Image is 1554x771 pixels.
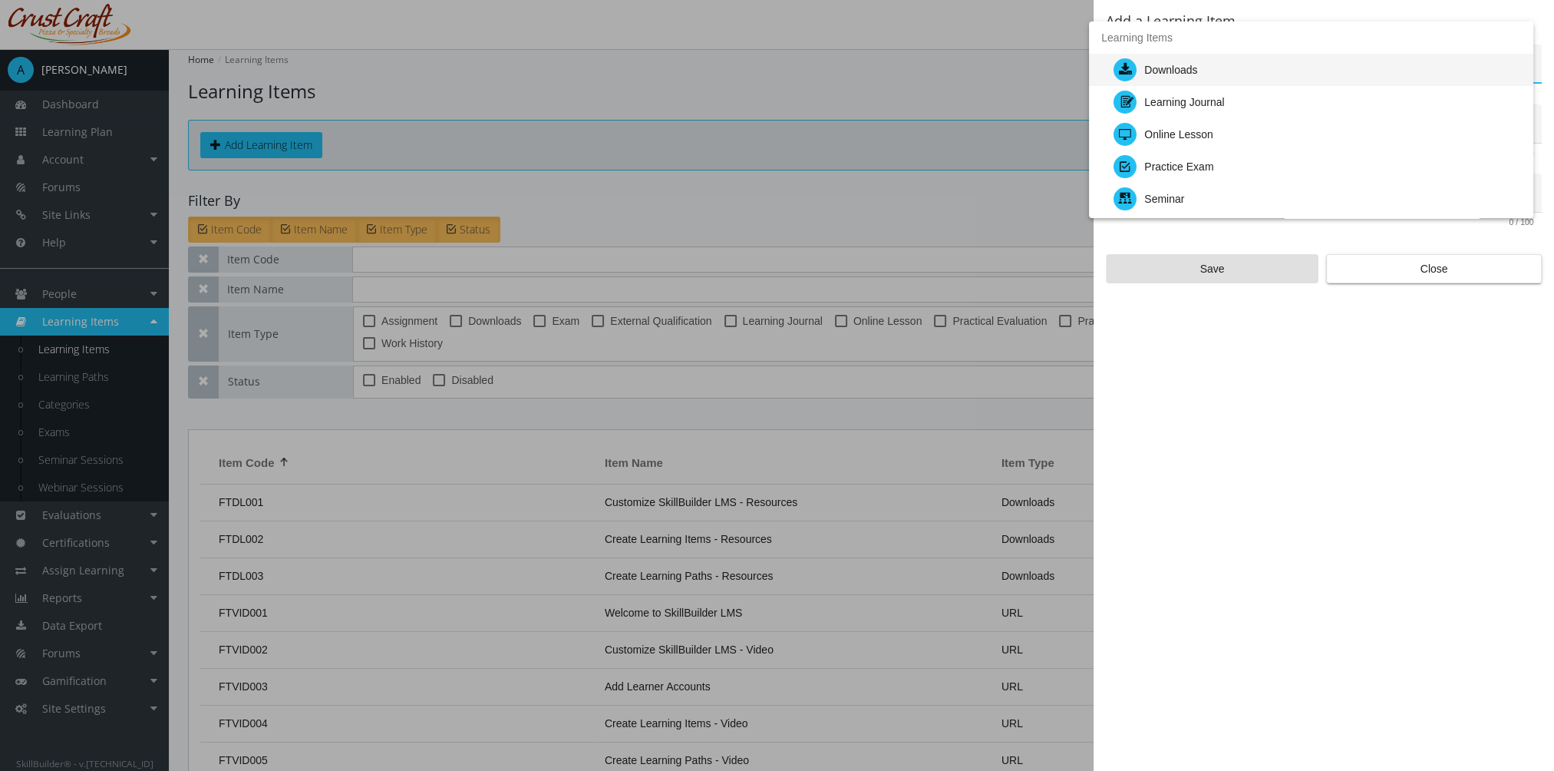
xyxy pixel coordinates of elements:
[1144,215,1178,247] div: Survey
[1144,54,1197,86] div: Downloads
[1144,183,1184,215] div: Seminar
[1144,151,1213,183] div: Practice Exam
[1089,22,1533,54] span: Learning Items
[1144,118,1213,151] div: Online Lesson
[1144,86,1224,118] div: Learning Journal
